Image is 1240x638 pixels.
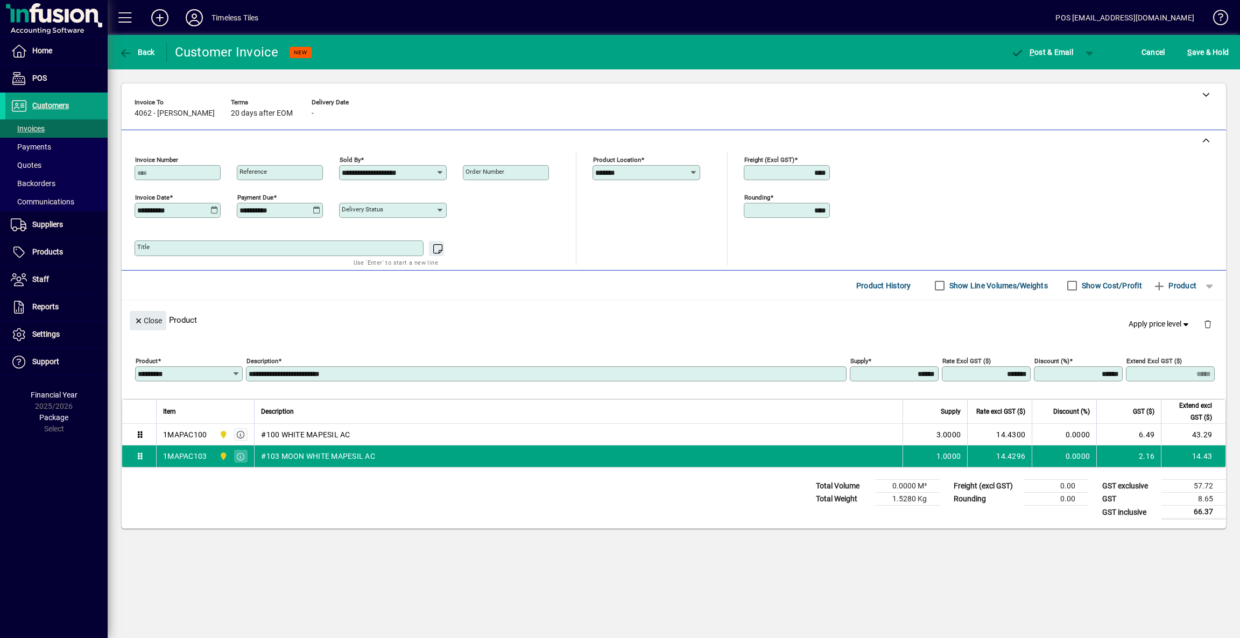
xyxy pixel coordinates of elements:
[11,124,45,133] span: Invoices
[5,156,108,174] a: Quotes
[1161,445,1225,467] td: 14.43
[1097,493,1161,506] td: GST
[239,168,267,175] mat-label: Reference
[312,109,314,118] span: -
[1161,424,1225,445] td: 43.29
[1097,506,1161,519] td: GST inclusive
[1161,506,1226,519] td: 66.37
[5,138,108,156] a: Payments
[135,109,215,118] span: 4062 - [PERSON_NAME]
[175,44,279,61] div: Customer Invoice
[593,156,641,164] mat-label: Product location
[39,413,68,422] span: Package
[5,321,108,348] a: Settings
[134,312,162,330] span: Close
[163,406,176,417] span: Item
[5,349,108,375] a: Support
[1205,2,1227,37] a: Knowledge Base
[1024,493,1088,506] td: 0.00
[32,357,59,366] span: Support
[875,493,940,506] td: 1.5280 Kg
[135,156,178,164] mat-label: Invoice number
[32,330,60,338] span: Settings
[127,315,169,325] app-page-header-button: Close
[5,211,108,238] a: Suppliers
[1187,48,1192,56] span: S
[976,406,1025,417] span: Rate excl GST ($)
[948,493,1024,506] td: Rounding
[852,276,915,295] button: Product History
[237,194,273,201] mat-label: Payment due
[32,275,49,283] span: Staff
[261,406,294,417] span: Description
[32,247,63,256] span: Products
[1096,424,1161,445] td: 6.49
[1195,311,1221,337] button: Delete
[261,451,375,462] span: #103 MOON WHITE MAPESIL AC
[1142,44,1165,61] span: Cancel
[1195,319,1221,329] app-page-header-button: Delete
[122,300,1226,339] div: Product
[850,357,868,365] mat-label: Supply
[136,357,158,365] mat-label: Product
[744,194,770,201] mat-label: Rounding
[32,302,59,311] span: Reports
[1080,280,1142,291] label: Show Cost/Profit
[948,480,1024,493] td: Freight (excl GST)
[11,179,55,188] span: Backorders
[811,480,875,493] td: Total Volume
[974,451,1025,462] div: 14.4296
[143,8,177,27] button: Add
[1034,357,1069,365] mat-label: Discount (%)
[32,220,63,229] span: Suppliers
[1096,445,1161,467] td: 2.16
[1126,357,1182,365] mat-label: Extend excl GST ($)
[11,161,41,169] span: Quotes
[1139,42,1168,62] button: Cancel
[5,65,108,92] a: POS
[116,42,158,62] button: Back
[1005,42,1079,62] button: Post & Email
[466,168,504,175] mat-label: Order number
[5,193,108,211] a: Communications
[31,391,77,399] span: Financial Year
[5,119,108,138] a: Invoices
[1161,493,1226,506] td: 8.65
[1133,406,1154,417] span: GST ($)
[1055,9,1194,26] div: POS [EMAIL_ADDRESS][DOMAIN_NAME]
[1097,480,1161,493] td: GST exclusive
[1168,400,1212,423] span: Extend excl GST ($)
[119,48,155,56] span: Back
[212,9,258,26] div: Timeless Tiles
[32,74,47,82] span: POS
[744,156,794,164] mat-label: Freight (excl GST)
[1011,48,1073,56] span: ost & Email
[130,311,166,330] button: Close
[1030,48,1034,56] span: P
[875,480,940,493] td: 0.0000 M³
[135,194,170,201] mat-label: Invoice date
[5,294,108,321] a: Reports
[163,429,207,440] div: 1MAPAC100
[1129,318,1191,330] span: Apply price level
[1185,42,1231,62] button: Save & Hold
[354,256,438,268] mat-hint: Use 'Enter' to start a new line
[216,450,229,462] span: Dunedin
[231,109,293,118] span: 20 days after EOM
[947,280,1048,291] label: Show Line Volumes/Weights
[177,8,212,27] button: Profile
[261,429,350,440] span: #100 WHITE MAPESIL AC
[5,38,108,65] a: Home
[137,243,150,251] mat-label: Title
[811,493,875,506] td: Total Weight
[974,429,1025,440] div: 14.4300
[11,143,51,151] span: Payments
[32,46,52,55] span: Home
[936,429,961,440] span: 3.0000
[11,197,74,206] span: Communications
[5,239,108,266] a: Products
[1032,445,1096,467] td: 0.0000
[108,42,167,62] app-page-header-button: Back
[941,406,961,417] span: Supply
[1053,406,1090,417] span: Discount (%)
